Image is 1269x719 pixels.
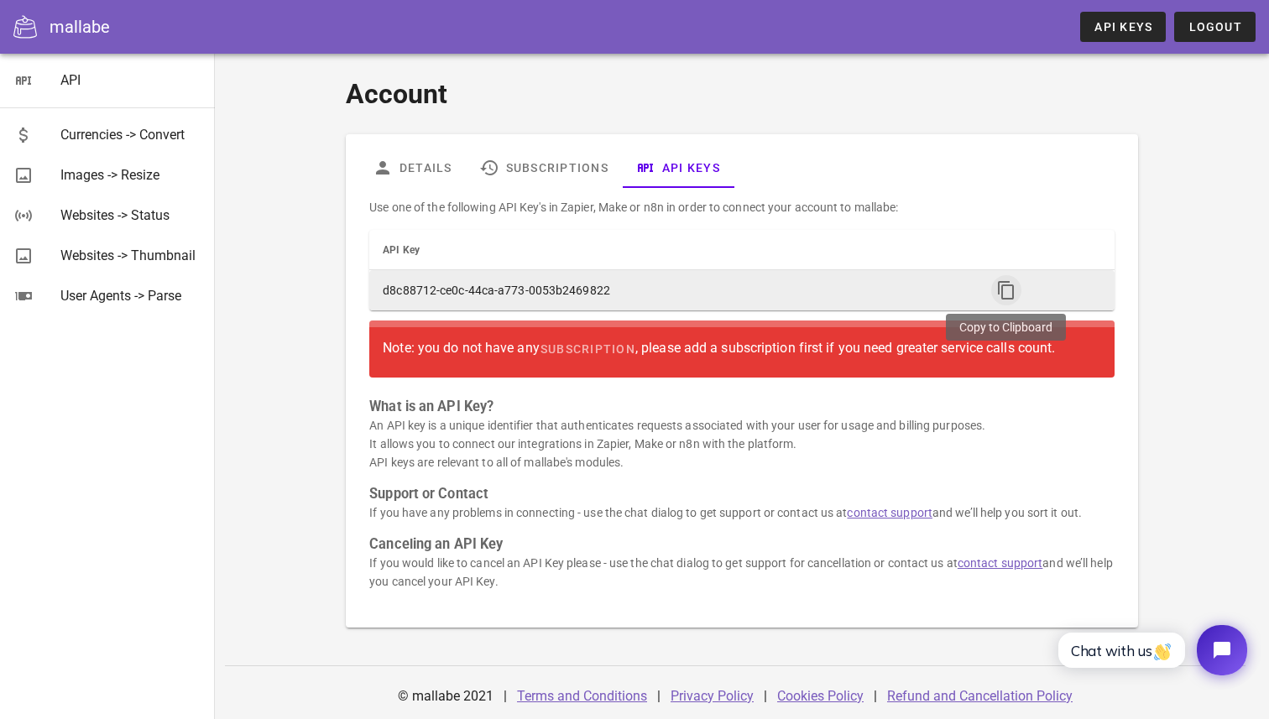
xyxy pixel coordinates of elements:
h3: Support or Contact [369,485,1114,503]
p: An API key is a unique identifier that authenticates requests associated with your user for usage... [369,416,1114,472]
div: | [657,676,661,716]
th: API Key: Not sorted. Activate to sort ascending. [369,230,978,270]
div: | [874,676,877,716]
span: subscription [540,342,635,356]
a: Cookies Policy [777,688,864,704]
div: © mallabe 2021 [388,676,504,716]
span: API Key [383,244,420,256]
div: Note: you do not have any , please add a subscription first if you need greater service calls count. [383,334,1100,364]
a: Privacy Policy [671,688,754,704]
a: Subscriptions [466,148,622,188]
span: Logout [1188,20,1242,34]
div: User Agents -> Parse [60,288,201,304]
div: Websites -> Thumbnail [60,247,201,263]
a: Details [359,148,466,188]
a: subscription [540,334,635,364]
div: API [60,72,201,88]
a: API Keys [622,148,734,188]
h3: Canceling an API Key [369,535,1114,554]
div: | [504,676,507,716]
p: If you have any problems in connecting - use the chat dialog to get support or contact us at and ... [369,503,1114,522]
div: | [764,676,767,716]
td: d8c88712-ce0c-44ca-a773-0053b2469822 [369,270,978,310]
a: contact support [847,506,932,519]
div: mallabe [50,14,110,39]
div: Currencies -> Convert [60,127,201,143]
h1: Account [346,74,1137,114]
span: API Keys [1094,20,1152,34]
a: Refund and Cancellation Policy [887,688,1073,704]
a: contact support [958,556,1043,570]
iframe: Tidio Chat [1040,611,1261,690]
div: Websites -> Status [60,207,201,223]
button: Logout [1174,12,1256,42]
a: API Keys [1080,12,1166,42]
a: Terms and Conditions [517,688,647,704]
p: Use one of the following API Key's in Zapier, Make or n8n in order to connect your account to mal... [369,198,1114,216]
h3: What is an API Key? [369,398,1114,416]
p: If you would like to cancel an API Key please - use the chat dialog to get support for cancellati... [369,554,1114,591]
div: Images -> Resize [60,167,201,183]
